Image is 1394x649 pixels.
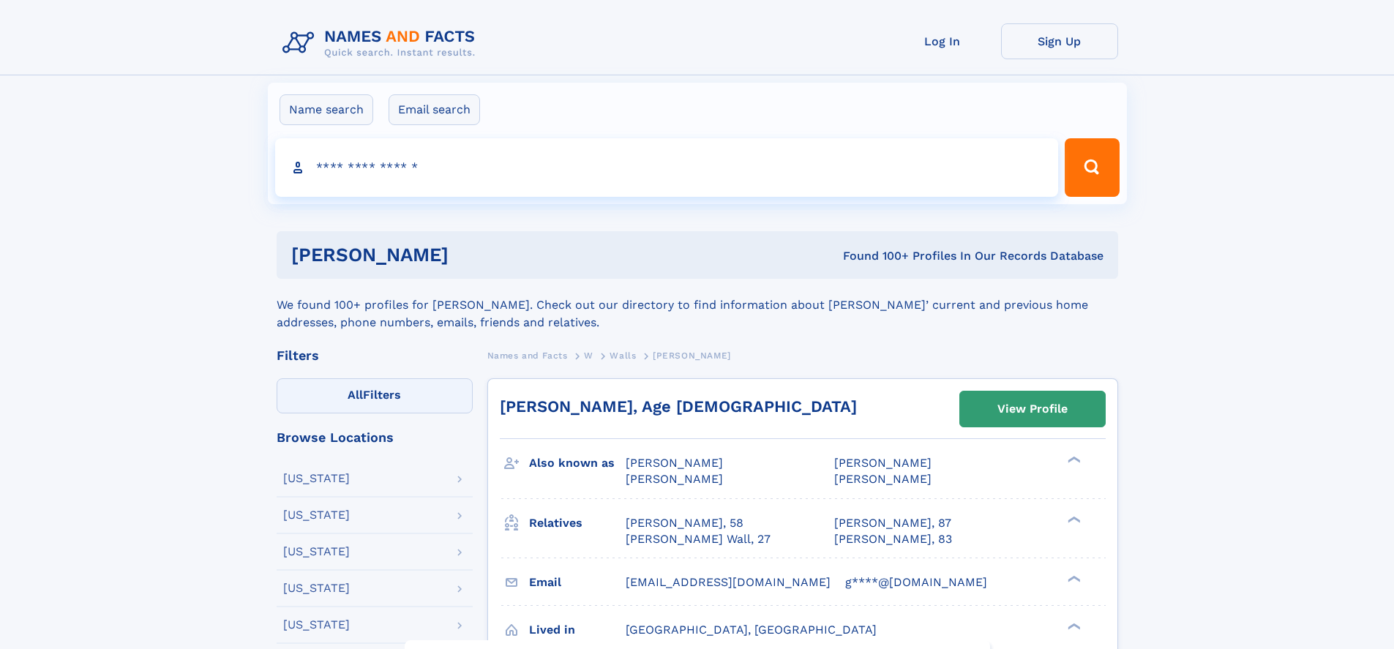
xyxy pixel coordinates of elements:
[283,473,350,484] div: [US_STATE]
[1064,621,1082,631] div: ❯
[997,392,1068,426] div: View Profile
[834,456,932,470] span: [PERSON_NAME]
[834,515,951,531] a: [PERSON_NAME], 87
[277,279,1118,331] div: We found 100+ profiles for [PERSON_NAME]. Check out our directory to find information about [PERS...
[584,350,593,361] span: W
[626,575,831,589] span: [EMAIL_ADDRESS][DOMAIN_NAME]
[529,618,626,642] h3: Lived in
[529,511,626,536] h3: Relatives
[487,346,568,364] a: Names and Facts
[626,531,771,547] a: [PERSON_NAME] Wall, 27
[277,431,473,444] div: Browse Locations
[1001,23,1118,59] a: Sign Up
[277,378,473,413] label: Filters
[280,94,373,125] label: Name search
[277,23,487,63] img: Logo Names and Facts
[626,456,723,470] span: [PERSON_NAME]
[626,515,743,531] a: [PERSON_NAME], 58
[626,623,877,637] span: [GEOGRAPHIC_DATA], [GEOGRAPHIC_DATA]
[529,570,626,595] h3: Email
[529,451,626,476] h3: Also known as
[626,472,723,486] span: [PERSON_NAME]
[584,346,593,364] a: W
[610,350,636,361] span: Walls
[291,246,646,264] h1: [PERSON_NAME]
[834,531,952,547] a: [PERSON_NAME], 83
[277,349,473,362] div: Filters
[275,138,1059,197] input: search input
[348,388,363,402] span: All
[283,509,350,521] div: [US_STATE]
[1064,455,1082,465] div: ❯
[1064,514,1082,524] div: ❯
[884,23,1001,59] a: Log In
[834,472,932,486] span: [PERSON_NAME]
[610,346,636,364] a: Walls
[645,248,1103,264] div: Found 100+ Profiles In Our Records Database
[1064,574,1082,583] div: ❯
[960,391,1105,427] a: View Profile
[283,546,350,558] div: [US_STATE]
[653,350,731,361] span: [PERSON_NAME]
[1065,138,1119,197] button: Search Button
[389,94,480,125] label: Email search
[283,582,350,594] div: [US_STATE]
[500,397,857,416] a: [PERSON_NAME], Age [DEMOGRAPHIC_DATA]
[283,619,350,631] div: [US_STATE]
